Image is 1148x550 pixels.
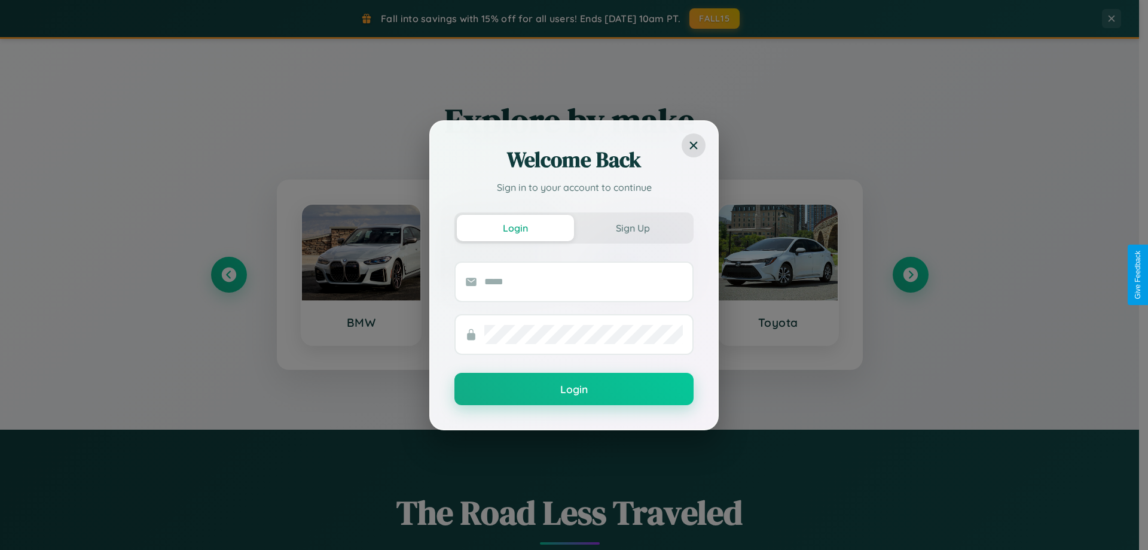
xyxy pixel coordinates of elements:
button: Login [457,215,574,241]
p: Sign in to your account to continue [454,180,694,195]
h2: Welcome Back [454,145,694,174]
button: Sign Up [574,215,691,241]
div: Give Feedback [1134,251,1142,299]
button: Login [454,373,694,405]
